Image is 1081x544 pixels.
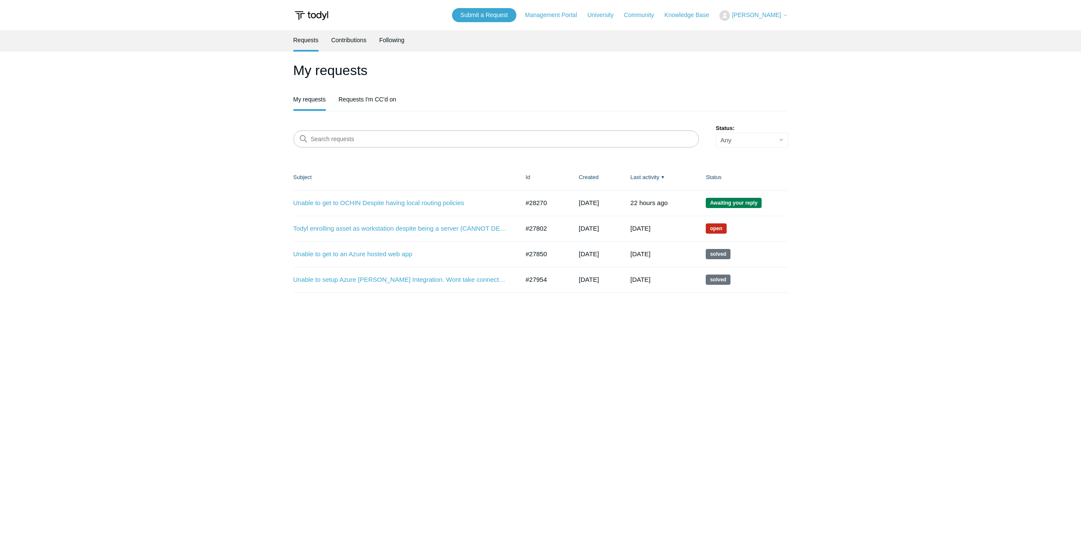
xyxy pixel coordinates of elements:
th: Id [517,165,571,190]
time: 09/09/2025, 16:02 [630,250,650,258]
time: 09/02/2025, 12:35 [579,250,599,258]
time: 08/29/2025, 17:15 [579,225,599,232]
a: Unable to setup Azure [PERSON_NAME] Integration. Wont take connection string key even after regen... [293,275,507,285]
a: University [587,11,622,20]
time: 09/23/2025, 13:27 [630,199,668,206]
span: This request has been solved [706,275,730,285]
a: Requests I'm CC'd on [339,90,396,109]
a: Community [624,11,663,20]
span: ▼ [661,174,665,180]
span: [PERSON_NAME] [732,12,781,18]
time: 09/09/2025, 10:52 [630,276,650,283]
a: Todyl enrolling asset as workstation despite being a server (CANNOT DEPLOY SECURE DNS) [293,224,507,234]
a: Management Portal [525,11,585,20]
span: We are waiting for you to respond [706,198,762,208]
time: 09/19/2025, 17:55 [579,199,599,206]
td: #27954 [517,267,571,292]
a: Last activity▼ [630,174,659,180]
a: My requests [293,90,326,109]
td: #28270 [517,190,571,216]
a: Unable to get to OCHIN Despite having local routing policies [293,198,507,208]
th: Subject [293,165,517,190]
time: 09/23/2025, 12:13 [630,225,650,232]
label: Status: [716,124,788,133]
td: #27850 [517,241,571,267]
time: 09/05/2025, 11:53 [579,276,599,283]
a: Submit a Request [452,8,516,22]
a: Contributions [331,30,367,50]
h1: My requests [293,60,788,81]
a: Knowledge Base [664,11,718,20]
span: We are working on a response for you [706,223,727,234]
img: Todyl Support Center Help Center home page [293,8,330,23]
button: [PERSON_NAME] [719,10,788,21]
a: Created [579,174,598,180]
input: Search requests [293,130,699,148]
span: This request has been solved [706,249,730,259]
a: Following [379,30,404,50]
a: Requests [293,30,319,50]
th: Status [697,165,788,190]
td: #27802 [517,216,571,241]
a: Unable to get to an Azure hosted web app [293,249,507,259]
